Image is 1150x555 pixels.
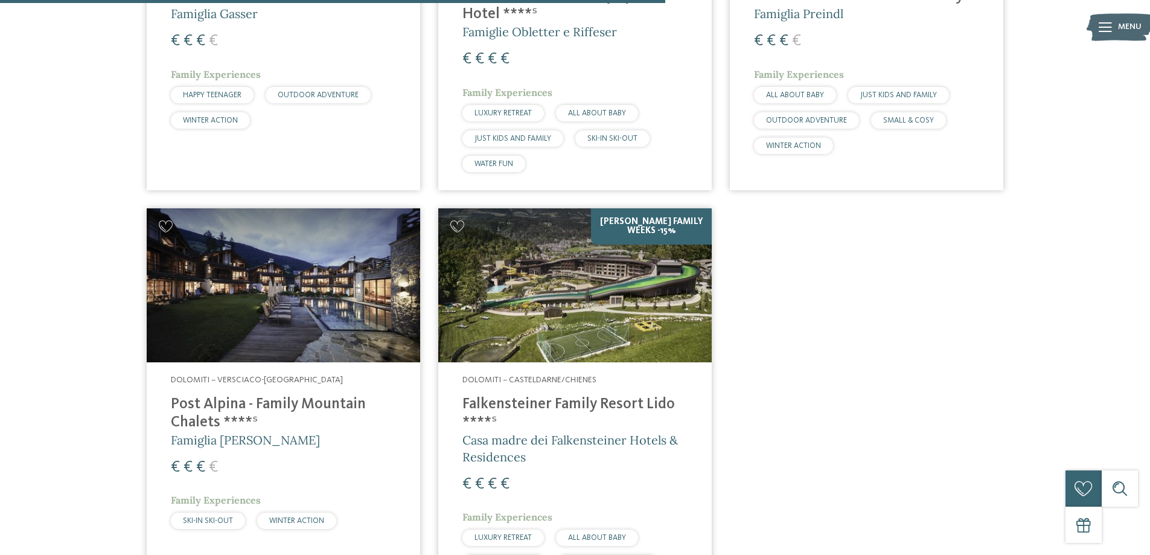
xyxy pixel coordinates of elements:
span: € [475,51,484,67]
span: WINTER ACTION [269,517,324,525]
span: € [767,33,776,49]
span: € [462,476,471,492]
span: Family Experiences [754,68,844,80]
span: € [462,51,471,67]
span: € [184,33,193,49]
span: SKI-IN SKI-OUT [587,135,637,143]
img: Cercate un hotel per famiglie? Qui troverete solo i migliori! [438,208,712,362]
span: Famiglia Gasser [171,6,258,21]
span: Dolomiti – Versciaco-[GEOGRAPHIC_DATA] [171,376,343,384]
span: Family Experiences [171,494,261,506]
span: Family Experiences [462,511,552,523]
span: Dolomiti – Casteldarne/Chienes [462,376,596,384]
span: € [171,460,180,475]
span: OUTDOOR ADVENTURE [278,91,359,99]
span: € [171,33,180,49]
span: HAPPY TEENAGER [183,91,241,99]
span: ALL ABOUT BABY [568,534,626,542]
span: € [754,33,763,49]
span: SKI-IN SKI-OUT [183,517,233,525]
span: WINTER ACTION [766,142,821,150]
span: Family Experiences [171,68,261,80]
span: Family Experiences [462,86,552,98]
span: € [196,460,205,475]
span: € [500,476,510,492]
span: LUXURY RETREAT [474,109,532,117]
span: Famiglie Obletter e Riffeser [462,24,617,39]
span: ALL ABOUT BABY [568,109,626,117]
span: € [209,460,218,475]
span: Casa madre dei Falkensteiner Hotels & Residences [462,432,678,464]
img: Post Alpina - Family Mountain Chalets ****ˢ [147,208,420,362]
span: € [779,33,788,49]
span: JUST KIDS AND FAMILY [860,91,937,99]
span: LUXURY RETREAT [474,534,532,542]
span: € [184,460,193,475]
span: SMALL & COSY [883,117,934,124]
h4: Post Alpina - Family Mountain Chalets ****ˢ [171,396,396,432]
span: € [209,33,218,49]
span: Famiglia [PERSON_NAME] [171,432,320,448]
h4: Falkensteiner Family Resort Lido ****ˢ [462,396,688,432]
span: Famiglia Preindl [754,6,843,21]
span: WATER FUN [474,160,513,168]
span: ALL ABOUT BABY [766,91,824,99]
span: € [196,33,205,49]
span: € [500,51,510,67]
span: € [488,476,497,492]
span: € [475,476,484,492]
span: WINTER ACTION [183,117,238,124]
span: € [792,33,801,49]
span: JUST KIDS AND FAMILY [474,135,551,143]
span: € [488,51,497,67]
span: OUTDOOR ADVENTURE [766,117,847,124]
